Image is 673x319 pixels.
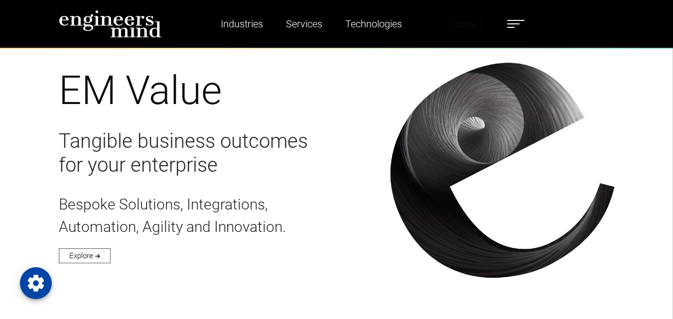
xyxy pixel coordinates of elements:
[59,248,111,263] a: Explore
[341,12,406,35] a: Technologies
[59,193,378,238] p: Bespoke Solutions, Integrations, Automation, Agility and Innovation.
[59,129,378,177] h3: Tangible business outcomes for your enterprise
[59,10,161,38] img: logo
[445,12,487,35] a: Contact
[282,12,326,35] a: Services
[217,12,267,35] a: Industries
[390,62,615,278] img: intro-img
[59,67,222,114] span: EM Value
